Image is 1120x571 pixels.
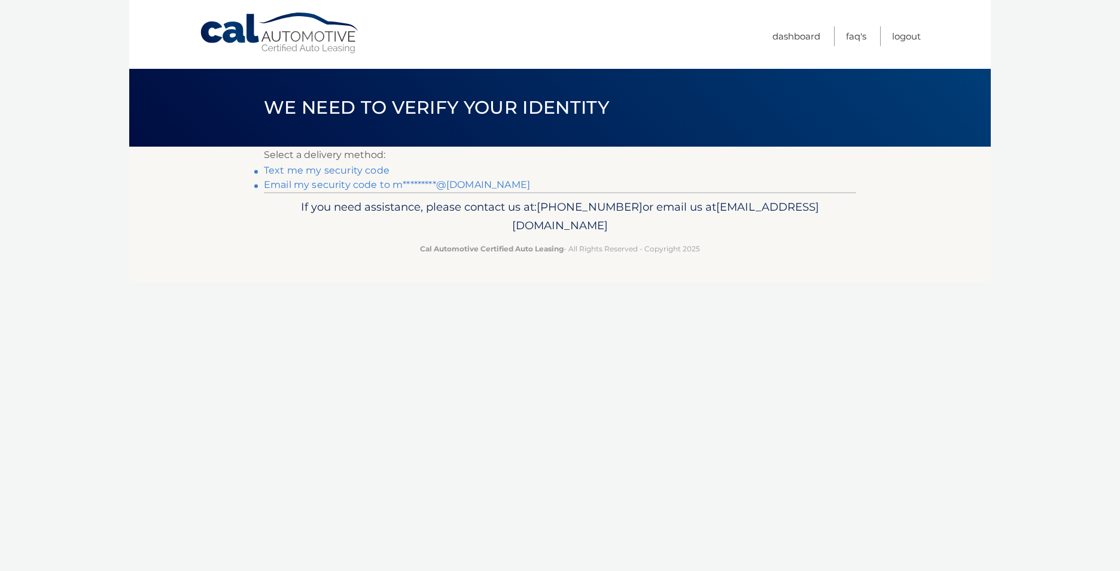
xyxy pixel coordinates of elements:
a: Logout [892,26,921,46]
strong: Cal Automotive Certified Auto Leasing [420,244,564,253]
a: Email my security code to m*********@[DOMAIN_NAME] [264,179,530,190]
span: [PHONE_NUMBER] [537,200,643,214]
a: Cal Automotive [199,12,361,54]
span: We need to verify your identity [264,96,609,119]
a: FAQ's [846,26,866,46]
a: Text me my security code [264,165,389,176]
a: Dashboard [772,26,820,46]
p: Select a delivery method: [264,147,856,163]
p: - All Rights Reserved - Copyright 2025 [272,242,848,255]
p: If you need assistance, please contact us at: or email us at [272,198,848,236]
